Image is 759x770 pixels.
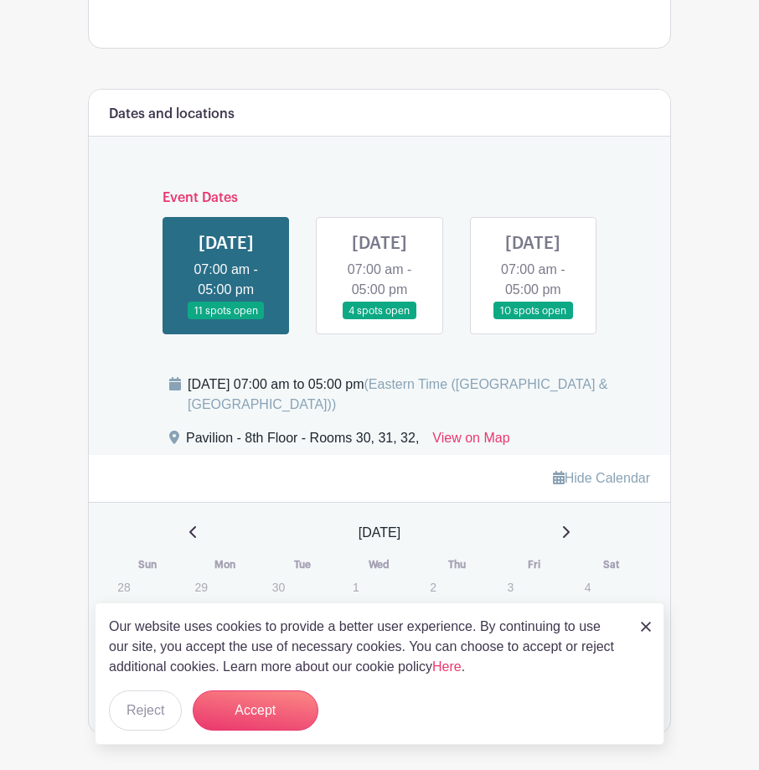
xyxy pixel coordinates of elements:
th: Sun [109,556,186,573]
a: View on Map [432,428,509,455]
span: [DATE] [359,523,400,543]
th: Tue [264,556,341,573]
p: 8 [342,602,369,628]
p: 3 [496,574,524,600]
th: Fri [495,556,572,573]
p: 1 [342,574,369,600]
a: Hide Calendar [553,471,650,485]
button: Reject [109,690,182,731]
p: 5 [110,602,137,628]
span: (Eastern Time ([GEOGRAPHIC_DATA] & [GEOGRAPHIC_DATA])) [188,377,608,411]
h6: Dates and locations [109,106,235,122]
div: [DATE] 07:00 am to 05:00 pm [188,375,650,415]
div: Pavilion - 8th Floor - Rooms 30, 31, 32, [186,428,419,455]
img: close_button-5f87c8562297e5c2d7936805f587ecaba9071eb48480494691a3f1689db116b3.svg [641,622,651,632]
p: 28 [110,574,137,600]
p: 9 [419,602,447,628]
th: Thu [418,556,495,573]
p: 2 [419,574,447,600]
p: 10 [496,602,524,628]
a: Here [432,659,462,674]
th: Mon [186,556,263,573]
p: 6 [187,602,214,628]
p: 4 [574,574,602,600]
p: Our website uses cookies to provide a better user experience. By continuing to use our site, you ... [109,617,623,677]
button: Accept [193,690,318,731]
p: 11 [574,602,602,628]
p: 7 [265,602,292,628]
p: 30 [265,574,292,600]
p: 29 [187,574,214,600]
th: Wed [341,556,418,573]
h6: Event Dates [149,190,610,206]
th: Sat [573,556,650,573]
